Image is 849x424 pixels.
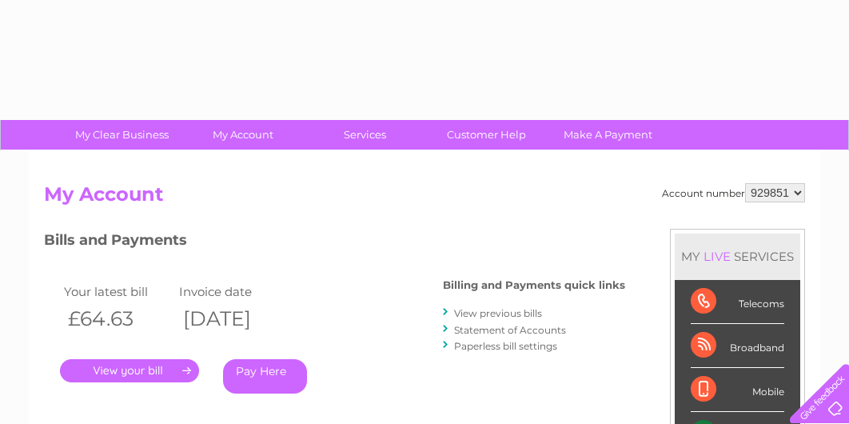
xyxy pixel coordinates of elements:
[223,359,307,394] a: Pay Here
[700,249,734,264] div: LIVE
[175,281,290,302] td: Invoice date
[60,302,175,335] th: £64.63
[299,120,431,150] a: Services
[454,340,557,352] a: Paperless bill settings
[675,234,800,279] div: MY SERVICES
[44,229,625,257] h3: Bills and Payments
[691,368,784,412] div: Mobile
[691,324,784,368] div: Broadband
[44,183,805,214] h2: My Account
[60,281,175,302] td: Your latest bill
[175,302,290,335] th: [DATE]
[443,279,625,291] h4: Billing and Payments quick links
[56,120,188,150] a: My Clear Business
[60,359,199,382] a: .
[662,183,805,202] div: Account number
[454,307,542,319] a: View previous bills
[421,120,552,150] a: Customer Help
[454,324,566,336] a: Statement of Accounts
[542,120,674,150] a: Make A Payment
[691,280,784,324] div: Telecoms
[177,120,309,150] a: My Account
